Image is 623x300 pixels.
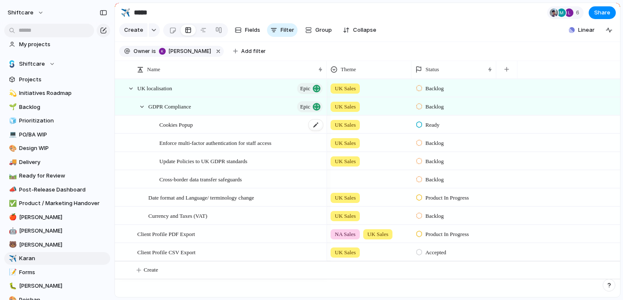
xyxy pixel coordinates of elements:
span: shiftcare [8,8,33,17]
span: Backlog [426,175,444,184]
a: 🎨Design WIP [4,142,110,155]
button: 📝 [8,268,16,277]
span: Projects [19,75,107,84]
button: 💻 [8,131,16,139]
span: Date format and Language/ terminology change [148,192,254,202]
div: 📣Post-Release Dashboard [4,183,110,196]
span: UK Sales [335,248,356,257]
a: ✈️Karan [4,252,110,265]
a: 💻PO/BA WIP [4,128,110,141]
button: ✈️ [8,254,16,263]
span: Product In Progress [426,230,469,239]
div: ✈️ [9,254,15,264]
button: 🚚 [8,158,16,167]
div: 🚚 [9,157,15,167]
span: NA Sales [335,230,356,239]
span: Currency and Taxes (VAT) [148,211,207,220]
span: GDPR Compliance [148,101,191,111]
span: Cookies Popup [159,119,193,129]
span: UK Sales [335,194,356,202]
button: Fields [231,23,264,37]
span: UK Sales [335,103,356,111]
span: Update Policies to UK GDPR standards [159,156,248,166]
span: Create [144,266,158,274]
button: 📣 [8,186,16,194]
button: 🛤️ [8,172,16,180]
div: 🌱 [9,102,15,112]
button: 💫 [8,89,16,97]
div: 💫 [9,89,15,98]
div: 🧊 [9,116,15,126]
span: UK Sales [367,230,388,239]
span: is [152,47,156,55]
span: Client Profile CSV Export [137,247,195,257]
span: Name [147,65,160,74]
span: Filter [281,26,294,34]
a: 🧊Prioritization [4,114,110,127]
span: Post-Release Dashboard [19,186,107,194]
div: 🐻 [9,240,15,250]
span: Backlog [19,103,107,111]
span: Fields [245,26,260,34]
span: Status [426,65,439,74]
span: [PERSON_NAME] [19,241,107,249]
button: 🐻 [8,241,16,249]
span: Share [594,8,610,17]
a: 🤖[PERSON_NAME] [4,225,110,237]
div: 📝Forms [4,266,110,279]
a: 💫Initiatives Roadmap [4,87,110,100]
span: [PERSON_NAME] [19,227,107,235]
a: 🌱Backlog [4,101,110,114]
div: ✈️ [121,7,130,18]
span: Shiftcare [19,60,45,68]
button: [PERSON_NAME] [157,47,213,56]
button: 🌱 [8,103,16,111]
button: Epic [297,101,323,112]
button: ✈️ [119,6,132,19]
button: Linear [565,24,598,36]
a: 🛤️Ready for Review [4,169,110,182]
div: ✅ [9,199,15,208]
span: Prioritization [19,117,107,125]
button: 🎨 [8,144,16,153]
a: 🚚Delivery [4,156,110,169]
a: 🐻[PERSON_NAME] [4,239,110,251]
span: Backlog [426,157,444,166]
span: Accepted [426,248,446,257]
span: Ready [426,121,439,129]
span: Theme [341,65,356,74]
button: ✅ [8,199,16,208]
span: Add filter [241,47,266,55]
span: [PERSON_NAME] [19,282,107,290]
button: Shiftcare [4,58,110,70]
span: Product / Marketing Handover [19,199,107,208]
span: Enforce multi-factor authentication for staff access [159,138,271,147]
span: 6 [576,8,582,17]
a: My projects [4,38,110,51]
span: Product In Progress [426,194,469,202]
div: 📣 [9,185,15,194]
div: 🍎 [9,212,15,222]
span: UK Sales [335,212,356,220]
span: UK localisation [137,83,172,93]
span: Backlog [426,212,444,220]
span: Backlog [426,139,444,147]
span: Create [124,26,143,34]
button: Add filter [228,45,271,57]
button: Filter [267,23,298,37]
a: 🐛[PERSON_NAME] [4,280,110,292]
span: Initiatives Roadmap [19,89,107,97]
div: 🤖 [9,226,15,236]
span: UK Sales [335,157,356,166]
span: Design WIP [19,144,107,153]
button: is [150,47,158,56]
span: Epic [300,101,310,113]
span: Owner [133,47,150,55]
button: 🍎 [8,213,16,222]
span: Collapse [353,26,376,34]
